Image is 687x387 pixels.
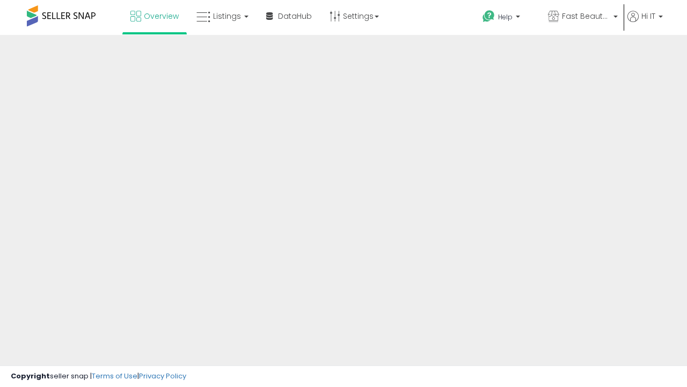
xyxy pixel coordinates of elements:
[562,11,610,21] span: Fast Beauty ([GEOGRAPHIC_DATA])
[278,11,312,21] span: DataHub
[144,11,179,21] span: Overview
[474,2,538,35] a: Help
[498,12,513,21] span: Help
[641,11,655,21] span: Hi IT
[627,11,663,35] a: Hi IT
[92,371,137,381] a: Terms of Use
[213,11,241,21] span: Listings
[11,371,186,382] div: seller snap | |
[139,371,186,381] a: Privacy Policy
[482,10,495,23] i: Get Help
[11,371,50,381] strong: Copyright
